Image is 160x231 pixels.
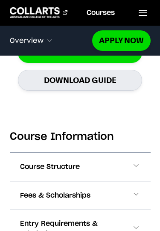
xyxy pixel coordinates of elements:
button: Fees & Scholarships [10,181,151,210]
a: Download Guide [18,70,142,91]
span: Overview [10,37,44,44]
a: Apply Now [92,30,151,50]
h2: Course Information [10,130,151,144]
button: Overview [10,32,92,50]
span: Fees & Scholarships [20,190,90,201]
div: Go to homepage [10,7,67,18]
span: Course Structure [20,162,80,172]
button: Course Structure [10,153,151,181]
